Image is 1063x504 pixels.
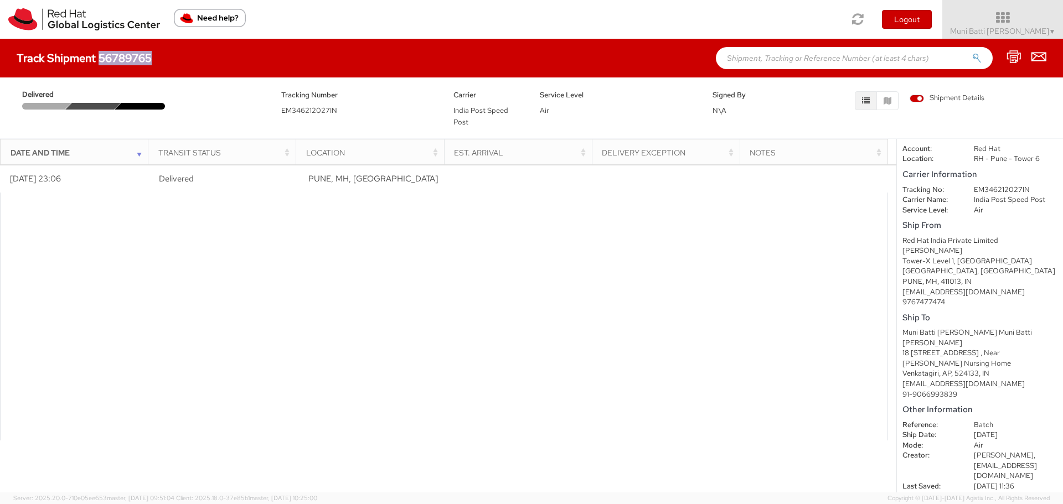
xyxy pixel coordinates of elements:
[902,348,1057,368] div: 18 [STREET_ADDRESS] , Near [PERSON_NAME] Nursing Home
[174,9,246,27] button: Need help?
[902,297,1057,308] div: 9767477474
[107,494,174,502] span: master, [DATE] 09:51:04
[894,185,966,195] dt: Tracking No:
[902,328,1057,348] div: Muni Batti [PERSON_NAME] Muni Batti [PERSON_NAME]
[453,106,508,127] span: India Post Speed Post
[882,10,932,29] button: Logout
[902,170,1057,179] h5: Carrier Information
[894,195,966,205] dt: Carrier Name:
[17,52,152,64] h4: Track Shipment 56789765
[902,287,1057,298] div: [EMAIL_ADDRESS][DOMAIN_NAME]
[306,147,441,158] div: Location
[894,144,966,154] dt: Account:
[11,147,145,158] div: Date and Time
[13,494,174,502] span: Server: 2025.20.0-710e05ee653
[894,420,966,430] dt: Reference:
[950,26,1056,36] span: Muni Batti [PERSON_NAME]
[281,106,337,115] span: EM346212027IN
[602,147,736,158] div: Delivery Exception
[250,494,317,502] span: master, [DATE] 10:25:00
[281,91,437,99] h5: Tracking Number
[910,93,984,105] label: Shipment Details
[974,450,1035,460] span: [PERSON_NAME],
[159,173,194,184] span: Delivered
[8,8,160,30] img: rh-logistics-00dfa346123c4ec078e1.svg
[902,405,1057,414] h5: Other Information
[1049,27,1056,36] span: ▼
[308,173,438,184] span: PUNE, MH, IN
[540,106,549,115] span: Air
[894,440,966,451] dt: Mode:
[894,430,966,440] dt: Ship Date:
[887,494,1050,503] span: Copyright © [DATE]-[DATE] Agistix Inc., All Rights Reserved
[453,91,523,99] h5: Carrier
[902,313,1057,323] h5: Ship To
[713,106,726,115] span: N\A
[902,256,1057,277] div: Tower-X Level 1, [GEOGRAPHIC_DATA] [GEOGRAPHIC_DATA], [GEOGRAPHIC_DATA]
[894,450,966,461] dt: Creator:
[158,147,293,158] div: Transit Status
[540,91,696,99] h5: Service Level
[894,205,966,216] dt: Service Level:
[910,93,984,103] span: Shipment Details
[713,91,782,99] h5: Signed By
[454,147,589,158] div: Est. Arrival
[902,379,1057,389] div: [EMAIL_ADDRESS][DOMAIN_NAME]
[894,154,966,164] dt: Location:
[902,389,1057,400] div: 91-9066993839
[902,221,1057,230] h5: Ship From
[176,494,317,502] span: Client: 2025.18.0-37e85b1
[894,481,966,492] dt: Last Saved:
[22,90,70,100] span: Delivered
[750,147,884,158] div: Notes
[902,368,1057,379] div: Venkatagiri, AP, 524133, IN
[716,47,993,69] input: Shipment, Tracking or Reference Number (at least 4 chars)
[902,236,1057,256] div: Red Hat India Private Limited [PERSON_NAME]
[902,277,1057,287] div: PUNE, MH, 411013, IN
